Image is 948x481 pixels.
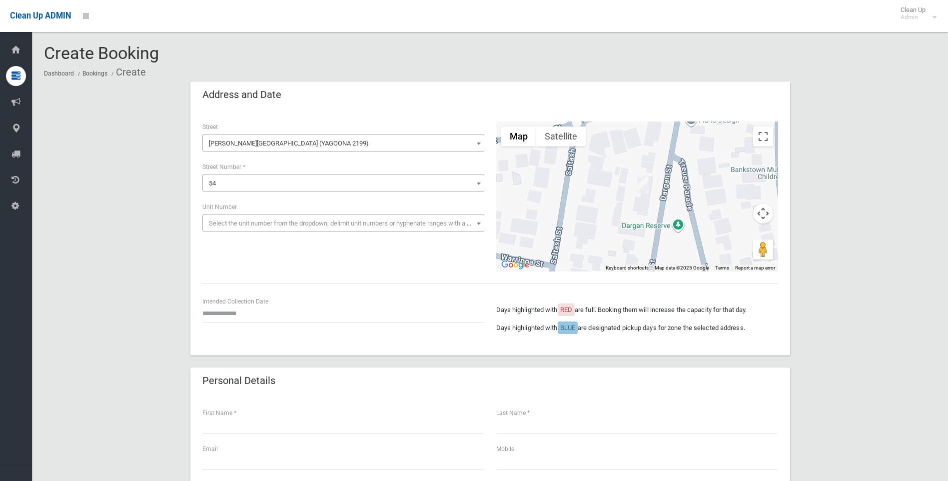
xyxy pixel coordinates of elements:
[496,304,778,316] p: Days highlighted with are full. Booking them will increase the capacity for that day.
[753,239,773,259] button: Drag Pegman onto the map to open Street View
[560,324,575,331] span: BLUE
[209,179,216,187] span: 54
[82,70,107,77] a: Bookings
[501,126,536,146] button: Show street map
[209,219,488,227] span: Select the unit number from the dropdown, delimit unit numbers or hyphenate ranges with a comma
[205,176,482,190] span: 54
[202,134,484,152] span: Dargan Street (YAGOONA 2199)
[496,322,778,334] p: Days highlighted with are designated pickup days for zone the selected address.
[753,126,773,146] button: Toggle fullscreen view
[896,6,936,21] span: Clean Up
[44,70,74,77] a: Dashboard
[560,306,572,313] span: RED
[715,265,729,270] a: Terms (opens in new tab)
[536,126,586,146] button: Show satellite imagery
[655,265,709,270] span: Map data ©2025 Google
[44,43,159,63] span: Create Booking
[109,63,146,81] li: Create
[499,258,532,271] img: Google
[753,203,773,223] button: Map camera controls
[10,11,71,20] span: Clean Up ADMIN
[637,176,649,193] div: 54 Dargan Street, YAGOONA NSW 2199
[190,371,287,390] header: Personal Details
[202,174,484,192] span: 54
[735,265,775,270] a: Report a map error
[606,264,649,271] button: Keyboard shortcuts
[205,136,482,150] span: Dargan Street (YAGOONA 2199)
[190,85,293,104] header: Address and Date
[499,258,532,271] a: Open this area in Google Maps (opens a new window)
[901,13,926,21] small: Admin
